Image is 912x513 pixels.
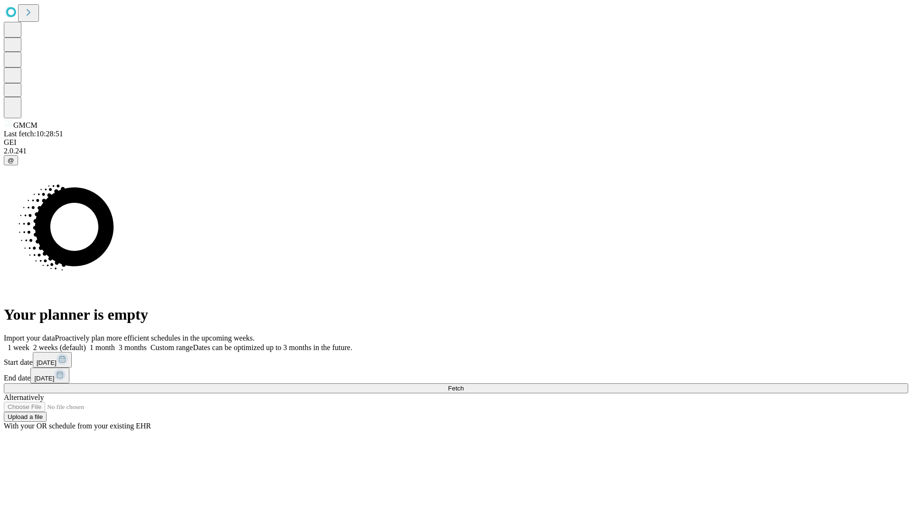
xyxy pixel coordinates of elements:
[4,147,908,155] div: 2.0.241
[4,306,908,323] h1: Your planner is empty
[34,375,54,382] span: [DATE]
[4,383,908,393] button: Fetch
[4,138,908,147] div: GEI
[448,385,464,392] span: Fetch
[4,155,18,165] button: @
[30,368,69,383] button: [DATE]
[119,343,147,351] span: 3 months
[33,352,72,368] button: [DATE]
[8,157,14,164] span: @
[4,393,44,401] span: Alternatively
[55,334,255,342] span: Proactively plan more efficient schedules in the upcoming weeks.
[4,334,55,342] span: Import your data
[193,343,352,351] span: Dates can be optimized up to 3 months in the future.
[8,343,29,351] span: 1 week
[4,422,151,430] span: With your OR schedule from your existing EHR
[4,412,47,422] button: Upload a file
[90,343,115,351] span: 1 month
[4,352,908,368] div: Start date
[4,130,63,138] span: Last fetch: 10:28:51
[151,343,193,351] span: Custom range
[33,343,86,351] span: 2 weeks (default)
[37,359,57,366] span: [DATE]
[13,121,38,129] span: GMCM
[4,368,908,383] div: End date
